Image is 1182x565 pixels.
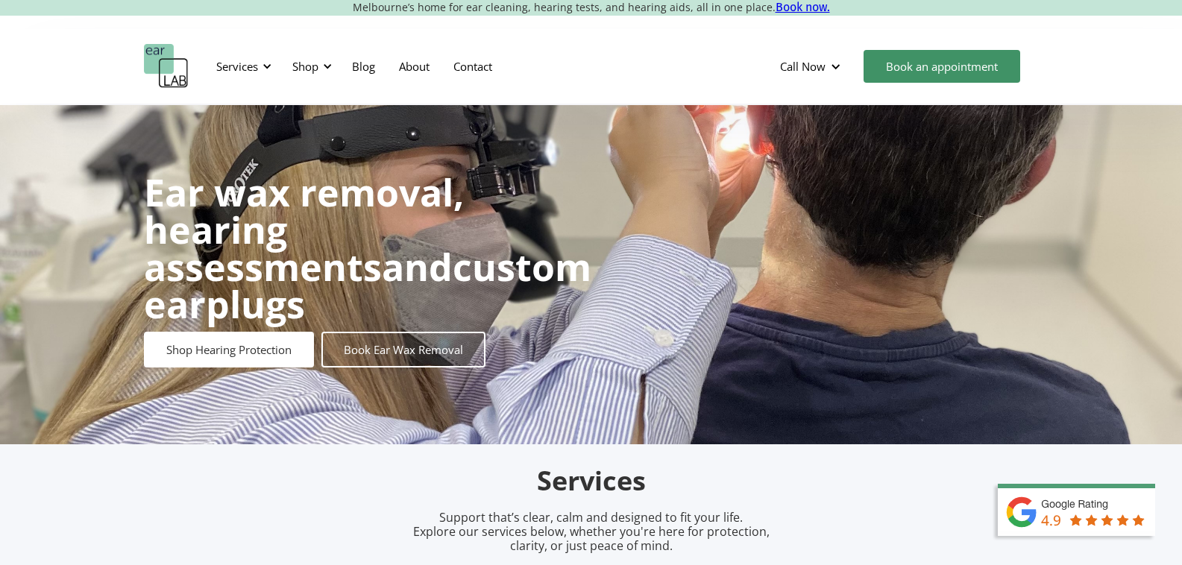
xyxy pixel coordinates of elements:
[768,44,856,89] div: Call Now
[864,50,1020,83] a: Book an appointment
[321,332,485,367] a: Book Ear Wax Removal
[387,45,441,88] a: About
[144,44,189,89] a: home
[144,174,591,323] h1: and
[241,464,942,499] h2: Services
[144,167,464,292] strong: Ear wax removal, hearing assessments
[292,59,318,74] div: Shop
[207,44,276,89] div: Services
[144,242,591,329] strong: custom earplugs
[441,45,504,88] a: Contact
[394,511,789,554] p: Support that’s clear, calm and designed to fit your life. Explore our services below, whether you...
[144,332,314,367] a: Shop Hearing Protection
[340,45,387,88] a: Blog
[216,59,258,74] div: Services
[780,59,826,74] div: Call Now
[283,44,336,89] div: Shop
